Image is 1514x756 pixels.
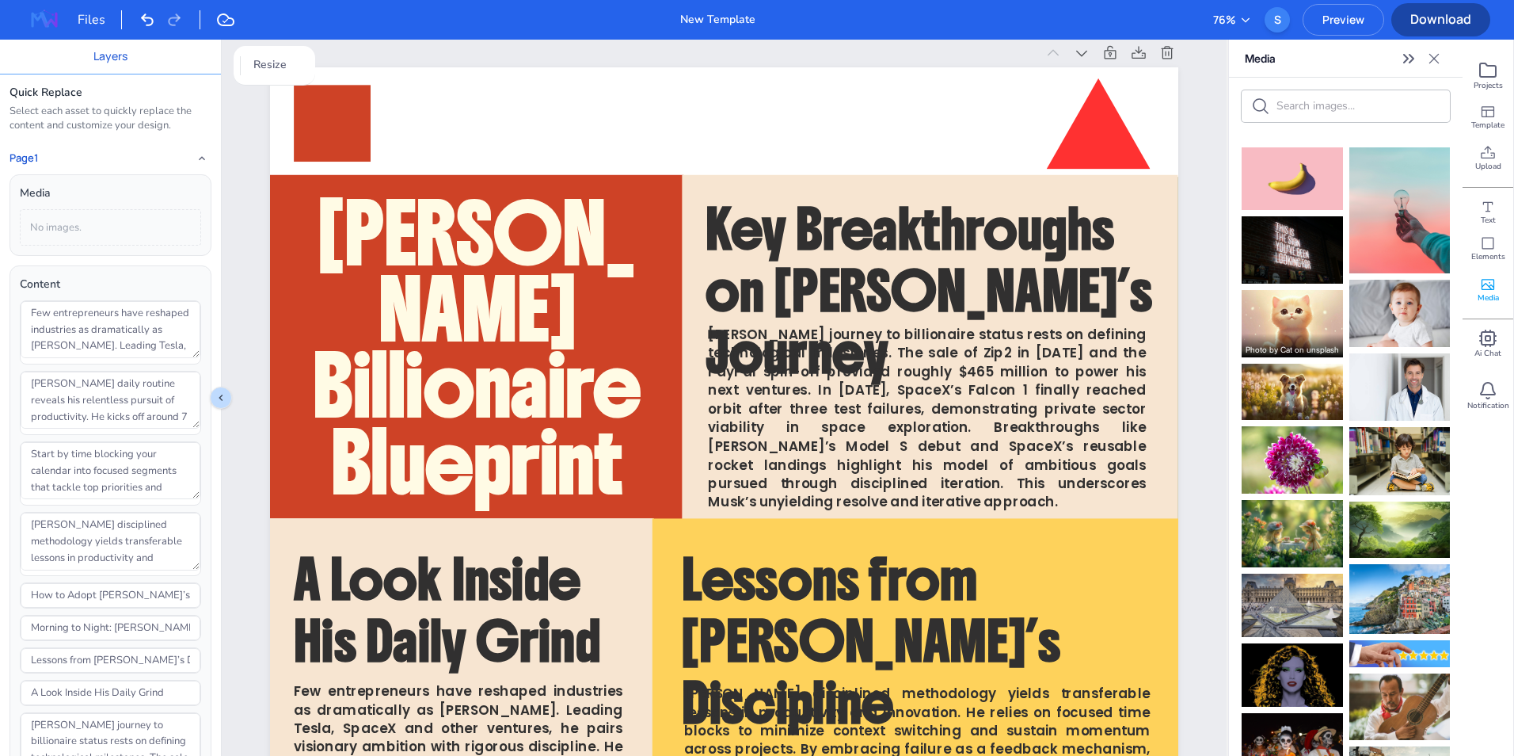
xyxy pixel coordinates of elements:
[1242,216,1343,284] img: light.jpg
[1471,251,1505,262] span: Elements
[21,442,200,499] textarea: Start by time blocking your calendar into focused segments that tackle top priorities and minimiz...
[270,44,1036,62] div: Page 1
[21,513,200,570] textarea: [PERSON_NAME] disciplined methodology yields transferable lessons in productivity and innovation....
[10,105,211,133] div: Select each asset to quickly replace the content and customize your design.
[680,11,755,29] div: New Template
[21,583,200,608] input: Type text…
[1242,574,1343,637] img: g8df21b63e89e8ec3c9e8fd33aa6b88f957579376d4b55aac87afd159729527c8d1bf504dd021fdbcf7cbeba811fd4f5a...
[250,56,290,74] span: Resize
[1242,290,1343,357] img: cat.jpg
[1303,12,1383,27] span: Preview
[1349,674,1451,741] img: g24c815ace9e0a85f63af9186a7b6545ed2d5c603a1054d2c8b3c19dfd8143245264969d0d7f4982a1ea3912fb0c33436...
[20,209,201,246] div: No images.
[1303,4,1384,36] button: Preview
[1467,400,1509,411] span: Notification
[1478,292,1499,304] span: Media
[1242,500,1343,567] img: doll.jpg
[78,10,122,29] div: Files
[1391,3,1490,36] button: Download
[1471,120,1504,131] span: Template
[93,48,127,65] button: Layers
[1242,290,1343,357] div: Photo by Cat on unsplash
[1276,98,1440,113] input: Search images...
[1474,80,1503,91] span: Projects
[1213,11,1252,29] button: 76%
[20,185,201,202] div: Media
[1475,161,1501,172] span: Upload
[1349,564,1451,634] img: g406a920e477e00eb54d8352ff0928f5d73ec8bae4f9c41a7bffded03e4af8adf420385a1c8591fa44440440687c2900f...
[21,372,200,429] textarea: [PERSON_NAME] daily routine reveals his relentless pursuit of productivity. He kicks off around 7...
[1265,7,1290,32] button: Open user menu
[21,648,200,673] input: Type text…
[21,681,200,705] input: Type text…
[1307,345,1339,354] a: unsplash
[1245,40,1396,78] p: Media
[1349,640,1451,667] img: gcfaeb8d1d2cfb5047978b5590256c02eb1e9ff72a0a9c73d9bbe0f908606f9da28f14346a139242c170ee5578f07cd75...
[1349,502,1451,559] img: nature.jpg
[1280,345,1292,354] a: Cat
[1242,364,1343,420] img: dog.jpg
[1421,46,1447,71] div: Close
[1349,427,1451,494] img: education.jpg
[313,181,641,515] span: [PERSON_NAME] Billionaire Blueprint
[708,325,1146,512] span: [PERSON_NAME] journey to billionaire status rests on defining technological milestones. The sale ...
[1481,215,1496,226] span: Text
[1242,426,1343,494] img: flower.jpg
[21,301,200,358] textarea: Few entrepreneurs have reshaped industries as dramatically as [PERSON_NAME]. Leading Tesla, Space...
[1242,147,1343,210] img: banana.jpg
[210,387,232,409] button: Collapse sidebar
[10,152,38,165] h4: Page 1
[1242,334,1343,357] p: Photo by on
[10,84,211,101] div: Quick Replace
[21,616,200,640] input: Type text…
[682,544,1060,738] span: Lessons from [PERSON_NAME]’s Discipline
[1349,280,1451,347] img: baby.jpg
[1396,46,1421,71] button: Expand
[1349,147,1451,273] img: bulb.jpg
[1349,353,1451,421] img: doctor.jpg
[1391,10,1490,28] span: Download
[19,7,70,32] img: MagazineWorks Logo
[706,194,1152,388] span: Key Breakthroughs on [PERSON_NAME]’s Journey
[1265,7,1290,32] div: S
[294,544,600,676] span: A Look Inside His Daily Grind
[192,149,211,168] button: Collapse
[1474,348,1501,359] span: Ai Chat
[1242,643,1343,707] img: geb31e8cd015c51b8a2216802fcfc50d359587420109d206b8d34925ea8ee9fc94e690fd862a2cc356b08781a26704fe6...
[20,276,201,293] div: Content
